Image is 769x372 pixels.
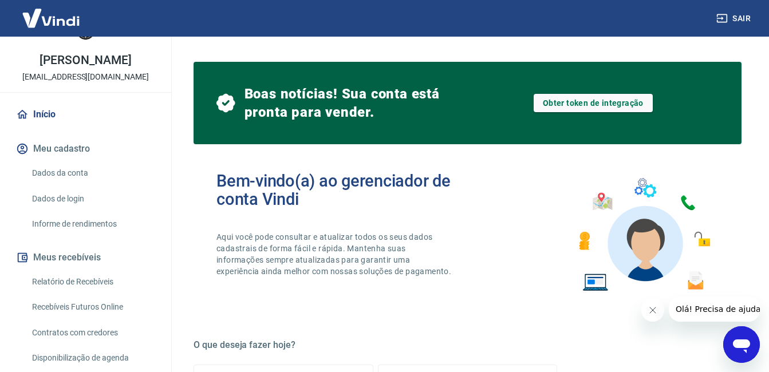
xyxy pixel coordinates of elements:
[22,71,149,83] p: [EMAIL_ADDRESS][DOMAIN_NAME]
[669,296,760,322] iframe: Mensagem da empresa
[27,161,157,185] a: Dados da conta
[27,187,157,211] a: Dados de login
[14,102,157,127] a: Início
[14,245,157,270] button: Meus recebíveis
[27,295,157,319] a: Recebíveis Futuros Online
[641,299,664,322] iframe: Fechar mensagem
[7,8,96,17] span: Olá! Precisa de ajuda?
[27,321,157,345] a: Contratos com credores
[534,94,653,112] a: Obter token de integração
[714,8,755,29] button: Sair
[27,270,157,294] a: Relatório de Recebíveis
[194,339,742,351] h5: O que deseja fazer hoje?
[723,326,760,363] iframe: Botão para abrir a janela de mensagens
[216,231,453,277] p: Aqui você pode consultar e atualizar todos os seus dados cadastrais de forma fácil e rápida. Mant...
[27,346,157,370] a: Disponibilização de agenda
[27,212,157,236] a: Informe de rendimentos
[14,136,157,161] button: Meu cadastro
[40,54,131,66] p: [PERSON_NAME]
[244,85,468,121] span: Boas notícias! Sua conta está pronta para vender.
[14,1,88,35] img: Vindi
[569,172,719,298] img: Imagem de um avatar masculino com diversos icones exemplificando as funcionalidades do gerenciado...
[216,172,468,208] h2: Bem-vindo(a) ao gerenciador de conta Vindi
